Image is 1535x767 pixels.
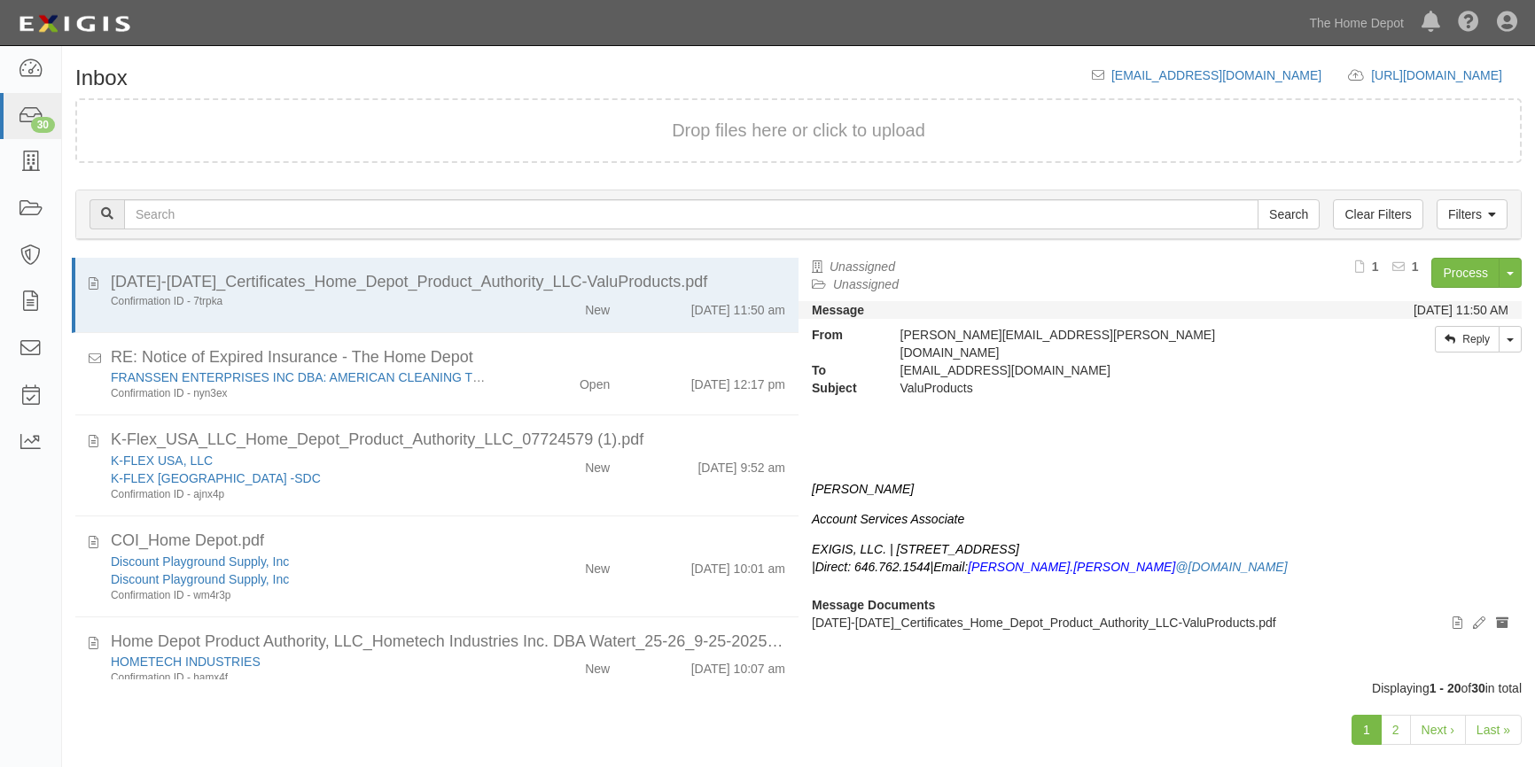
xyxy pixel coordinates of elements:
[691,294,785,319] div: [DATE] 11:50 am
[1175,560,1287,574] a: @[DOMAIN_NAME]
[1437,199,1508,229] a: Filters
[799,326,887,344] strong: From
[830,260,895,274] a: Unassigned
[1111,68,1321,82] a: [EMAIL_ADDRESS][DOMAIN_NAME]
[1473,617,1485,630] i: Edit document
[111,653,493,670] div: HOMETECH INDUSTRIES
[13,8,136,40] img: logo-5460c22ac91f19d4615b14bd174203de0afe785f0fc80cf4dbbc73dc1793850b.png
[1352,715,1382,745] a: 1
[1471,681,1485,695] b: 30
[111,553,493,570] div: Discount Playground Supply, Inc
[111,346,785,369] div: RE: Notice of Expired Insurance - The Home Depot
[887,326,1329,361] div: [PERSON_NAME][EMAIL_ADDRESS][PERSON_NAME][DOMAIN_NAME]
[1453,617,1462,630] i: View
[812,303,864,317] strong: Message
[111,631,785,654] div: Home Depot Product Authority, LLC_Hometech Industries Inc. DBA Watert_25-26_9-25-2025_1962438619.pdf
[111,588,493,603] div: Confirmation ID - wm4r3p
[1430,681,1461,695] b: 1 - 20
[111,570,493,588] div: Discount Playground Supply, Inc
[1435,326,1500,353] a: Reply
[111,271,785,294] div: 2025-2026_Certificates_Home_Depot_Product_Authority_LLC-ValuProducts.pdf
[887,379,1329,397] div: ValuProducts
[691,653,785,678] div: [DATE] 10:07 am
[111,530,785,553] div: COI_Home Depot.pdf
[1381,715,1411,745] a: 2
[111,554,289,569] a: Discount Playground Supply, Inc
[968,560,1287,574] i: [PERSON_NAME].[PERSON_NAME]
[111,487,493,502] div: Confirmation ID - ajnx4p
[1412,260,1419,274] b: 1
[1300,5,1413,41] a: The Home Depot
[799,379,887,397] strong: Subject
[833,277,899,291] a: Unassigned
[672,118,925,143] button: Drop files here or click to upload
[887,361,1329,379] div: inbox@thdmerchandising.complianz.com
[812,614,1508,631] p: [DATE]-[DATE]_Certificates_Home_Depot_Product_Authority_LLC-ValuProducts.pdf
[580,368,610,393] div: Open
[812,482,914,496] i: [PERSON_NAME]
[111,370,564,384] a: FRANSSEN ENTERPRISES INC DBA: AMERICAN CLEANING TECHNOLOGIES
[111,386,493,401] div: Confirmation ID - nyn3ex
[31,117,55,133] div: 30
[812,512,964,526] i: Account Services Associate
[585,452,610,476] div: New
[691,553,785,577] div: [DATE] 10:01 am
[111,655,261,669] a: HOMETECH INDUSTRIES
[697,452,785,476] div: [DATE] 9:52 am
[124,199,1258,229] input: Search
[62,679,1535,697] div: Displaying of in total
[1414,301,1508,319] div: [DATE] 11:50 AM
[111,471,321,485] a: K-FLEX [GEOGRAPHIC_DATA] -SDC
[812,542,1019,574] i: EXIGIS, LLC. | [STREET_ADDRESS] |Direct: 646.762.1544|Email:
[1410,715,1466,745] a: Next ›
[585,553,610,577] div: New
[111,429,785,452] div: K-Flex_USA_LLC_Home_Depot_Product_Authority_LLC_07724579 (1).pdf
[691,368,785,393] div: [DATE] 12:17 pm
[1371,68,1522,82] a: [URL][DOMAIN_NAME]
[585,653,610,678] div: New
[1258,199,1320,229] input: Search
[1465,715,1522,745] a: Last »
[111,453,213,468] a: K-FLEX USA, LLC
[1333,199,1422,229] a: Clear Filters
[111,572,289,586] a: Discount Playground Supply, Inc
[111,670,493,686] div: Confirmation ID - hamx4f
[75,66,128,89] h1: Inbox
[585,294,610,319] div: New
[1431,258,1500,288] a: Process
[1496,617,1508,630] i: Archive document
[812,598,935,612] strong: Message Documents
[1372,260,1379,274] b: 1
[1458,12,1479,34] i: Help Center - Complianz
[799,361,887,379] strong: To
[111,294,493,309] div: Confirmation ID - 7trpka
[111,469,493,487] div: K-FLEX USA -SDC
[111,452,493,469] div: K-FLEX USA, LLC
